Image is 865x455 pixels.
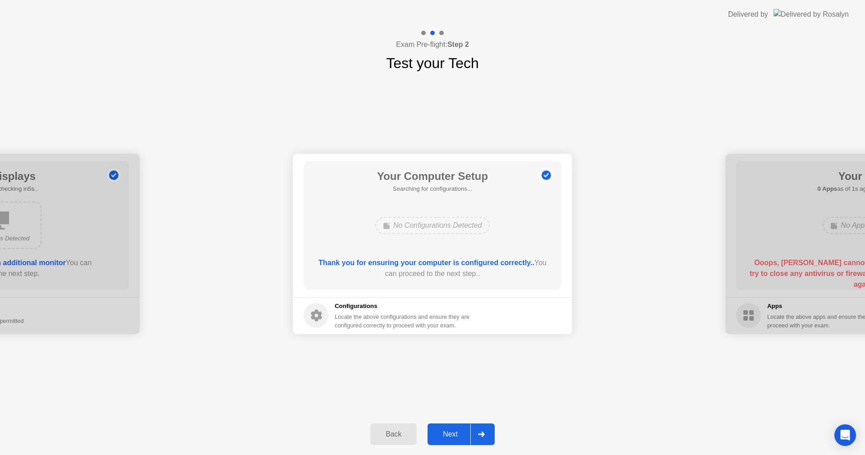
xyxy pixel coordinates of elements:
h4: Exam Pre-flight: [396,39,469,50]
div: Back [373,430,414,438]
h5: Searching for configurations... [377,184,488,193]
h5: Configurations [335,302,471,311]
div: You can proceed to the next step.. [317,257,549,279]
div: Next [430,430,470,438]
div: Open Intercom Messenger [834,424,856,446]
button: Next [428,423,495,445]
h1: Your Computer Setup [377,168,488,184]
h1: Test your Tech [386,52,479,74]
div: Locate the above configurations and ensure they are configured correctly to proceed with your exam. [335,313,471,330]
div: Delivered by [728,9,768,20]
b: Step 2 [447,41,469,48]
img: Delivered by Rosalyn [774,9,849,19]
div: No Configurations Detected [375,217,490,234]
b: Thank you for ensuring your computer is configured correctly.. [319,259,534,267]
button: Back [370,423,417,445]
